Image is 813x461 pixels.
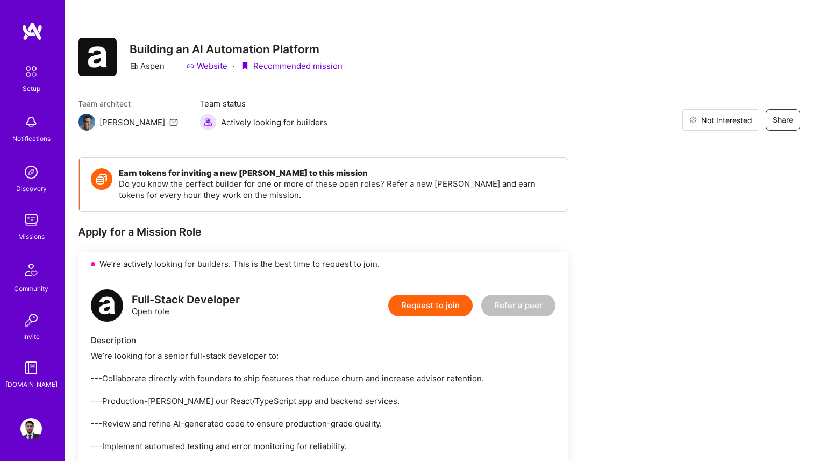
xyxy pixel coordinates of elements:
[186,60,227,72] a: Website
[78,98,178,109] span: Team architect
[20,418,42,439] img: User Avatar
[78,225,568,239] div: Apply for a Mission Role
[12,133,51,144] div: Notifications
[20,309,42,331] img: Invite
[199,114,217,131] img: Actively looking for builders
[682,109,759,131] button: Not Interested
[18,418,45,439] a: User Avatar
[773,115,793,125] span: Share
[119,168,557,178] h4: Earn tokens for inviting a new [PERSON_NAME] to this mission
[766,109,800,131] button: Share
[23,331,40,342] div: Invite
[99,117,165,128] div: [PERSON_NAME]
[5,379,58,390] div: [DOMAIN_NAME]
[701,115,752,126] span: Not Interested
[23,83,40,94] div: Setup
[18,231,45,242] div: Missions
[20,111,42,133] img: bell
[20,161,42,183] img: discovery
[78,114,95,131] img: Team Architect
[14,283,48,294] div: Community
[91,168,112,190] img: Token icon
[130,60,165,72] div: Aspen
[22,22,43,41] img: logo
[388,295,473,316] button: Request to join
[481,295,555,316] button: Refer a peer
[91,289,123,322] img: logo
[169,118,178,126] i: icon Mail
[20,60,42,83] img: setup
[20,357,42,379] img: guide book
[221,117,327,128] span: Actively looking for builders
[20,209,42,231] img: teamwork
[18,257,44,283] img: Community
[132,294,240,317] div: Open role
[130,42,343,56] h3: Building an AI Automation Platform
[240,62,249,70] i: icon PurpleRibbon
[130,62,138,70] i: icon CompanyGray
[240,60,343,72] div: Recommended mission
[689,116,697,124] i: icon EyeClosed
[199,98,327,109] span: Team status
[119,178,557,201] p: Do you know the perfect builder for one or more of these open roles? Refer a new [PERSON_NAME] an...
[91,335,555,346] div: Description
[16,183,47,194] div: Discovery
[132,294,240,306] div: Full-Stack Developer
[78,38,117,76] img: Company Logo
[78,252,568,276] div: We’re actively looking for builders. This is the best time to request to join.
[233,60,235,72] div: ·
